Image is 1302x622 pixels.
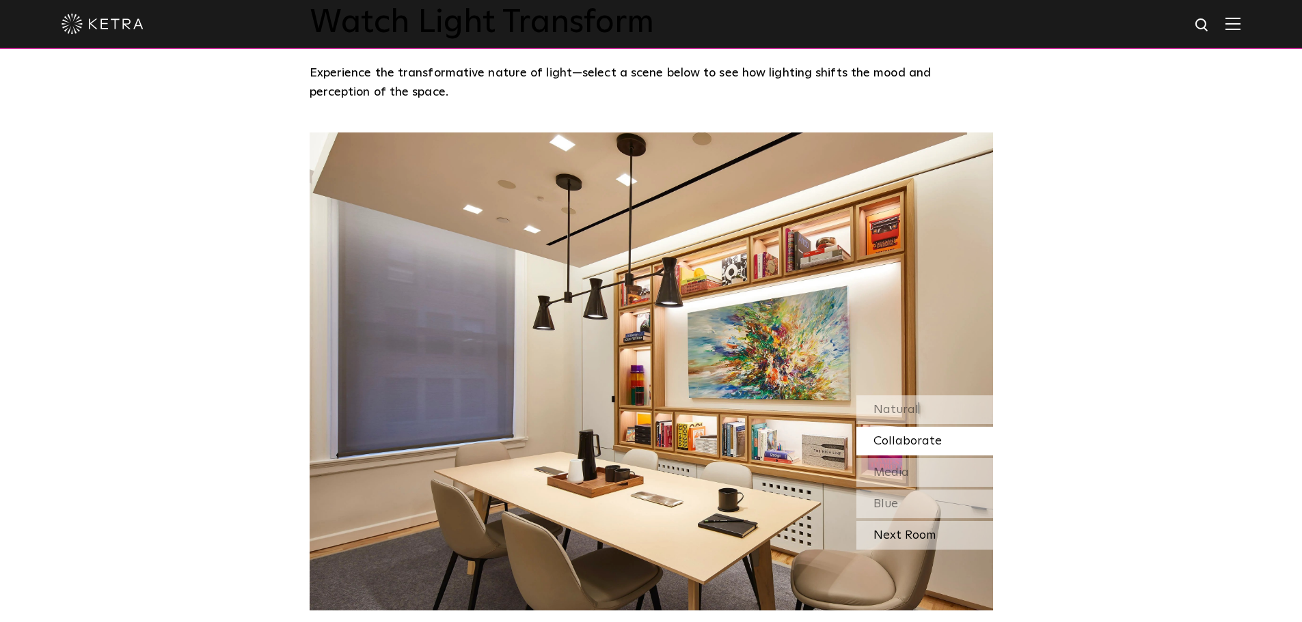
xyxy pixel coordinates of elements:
span: Natural [873,404,919,416]
img: Hamburger%20Nav.svg [1225,17,1240,30]
span: Media [873,466,909,479]
img: ketra-logo-2019-white [62,14,144,34]
img: search icon [1194,17,1211,34]
span: Blue [873,498,898,510]
p: Experience the transformative nature of light—select a scene below to see how lighting shifts the... [310,63,986,102]
img: SS-Desktop-CEC-05 [310,132,993,610]
div: Next Room [856,521,993,550]
span: Collaborate [873,435,942,447]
